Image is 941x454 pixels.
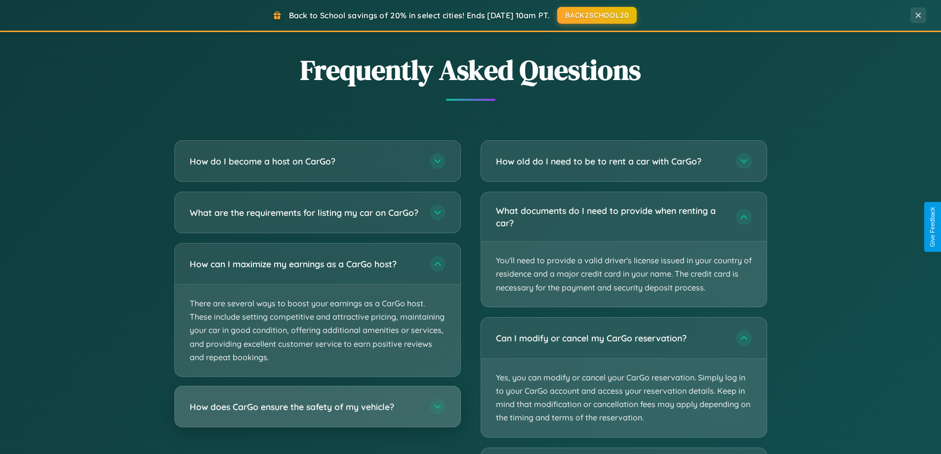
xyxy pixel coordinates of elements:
[557,7,637,24] button: BACK2SCHOOL20
[496,155,726,167] h3: How old do I need to be to rent a car with CarGo?
[190,155,420,167] h3: How do I become a host on CarGo?
[190,206,420,219] h3: What are the requirements for listing my car on CarGo?
[481,359,767,437] p: Yes, you can modify or cancel your CarGo reservation. Simply log in to your CarGo account and acc...
[929,207,936,247] div: Give Feedback
[481,242,767,307] p: You'll need to provide a valid driver's license issued in your country of residence and a major c...
[496,332,726,344] h3: Can I modify or cancel my CarGo reservation?
[190,258,420,270] h3: How can I maximize my earnings as a CarGo host?
[289,10,550,20] span: Back to School savings of 20% in select cities! Ends [DATE] 10am PT.
[190,401,420,413] h3: How does CarGo ensure the safety of my vehicle?
[174,51,767,89] h2: Frequently Asked Questions
[496,205,726,229] h3: What documents do I need to provide when renting a car?
[175,285,460,376] p: There are several ways to boost your earnings as a CarGo host. These include setting competitive ...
